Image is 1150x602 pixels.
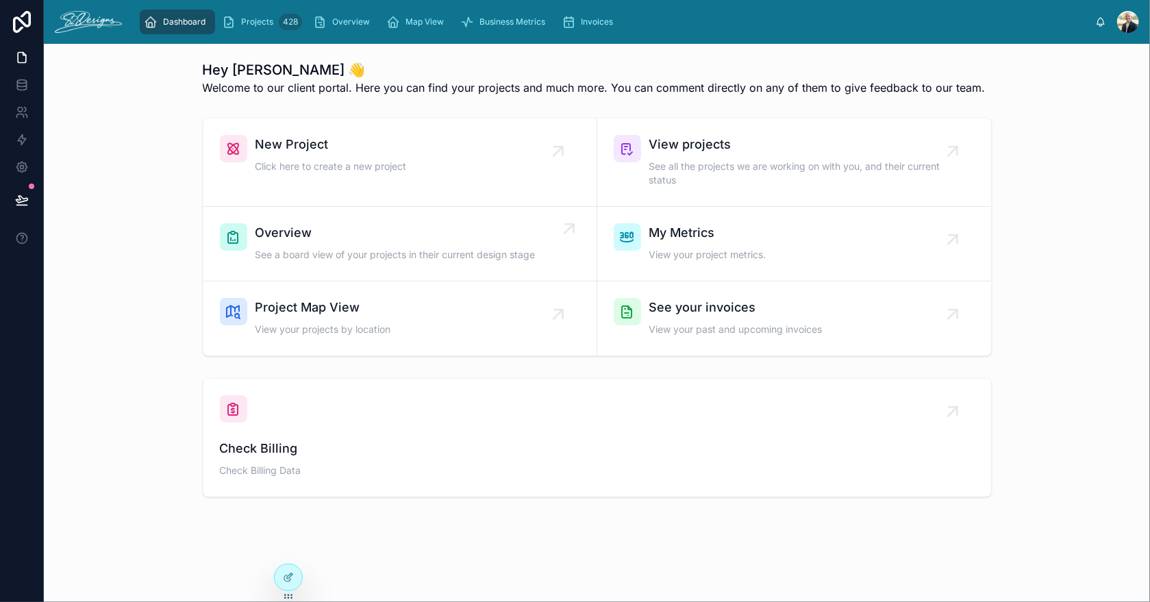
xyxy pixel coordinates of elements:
div: 428 [279,14,302,30]
h1: Hey [PERSON_NAME] 👋 [203,60,986,79]
a: View projectsSee all the projects we are working on with you, and their current status [597,118,991,207]
span: View your project metrics. [649,248,766,262]
span: See your invoices [649,298,823,317]
span: My Metrics [649,223,766,242]
span: View your projects by location [255,323,391,336]
span: Dashboard [163,16,205,27]
span: New Project [255,135,407,154]
span: View projects [649,135,953,154]
a: My MetricsView your project metrics. [597,207,991,281]
a: New ProjectClick here to create a new project [203,118,597,207]
span: View your past and upcoming invoices [649,323,823,336]
span: Business Metrics [479,16,545,27]
span: Check Billing [220,439,975,458]
a: Projects428 [218,10,306,34]
span: Map View [405,16,444,27]
img: App logo [55,11,122,33]
span: See all the projects we are working on with you, and their current status [649,160,953,187]
span: See a board view of your projects in their current design stage [255,248,536,262]
a: Check BillingCheck Billing Data [203,379,991,497]
a: Overview [309,10,379,34]
span: Click here to create a new project [255,160,407,173]
span: Check Billing Data [220,464,975,477]
span: Project Map View [255,298,391,317]
a: Map View [382,10,453,34]
a: OverviewSee a board view of your projects in their current design stage [203,207,597,281]
span: Overview [255,223,536,242]
a: Dashboard [140,10,215,34]
span: Overview [332,16,370,27]
a: Project Map ViewView your projects by location [203,281,597,355]
iframe: Slideout [866,408,1150,602]
a: Business Metrics [456,10,555,34]
span: Projects [241,16,273,27]
a: See your invoicesView your past and upcoming invoices [597,281,991,355]
span: Invoices [581,16,613,27]
a: Invoices [558,10,623,34]
div: scrollable content [133,7,1095,37]
span: Welcome to our client portal. Here you can find your projects and much more. You can comment dire... [203,79,986,96]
